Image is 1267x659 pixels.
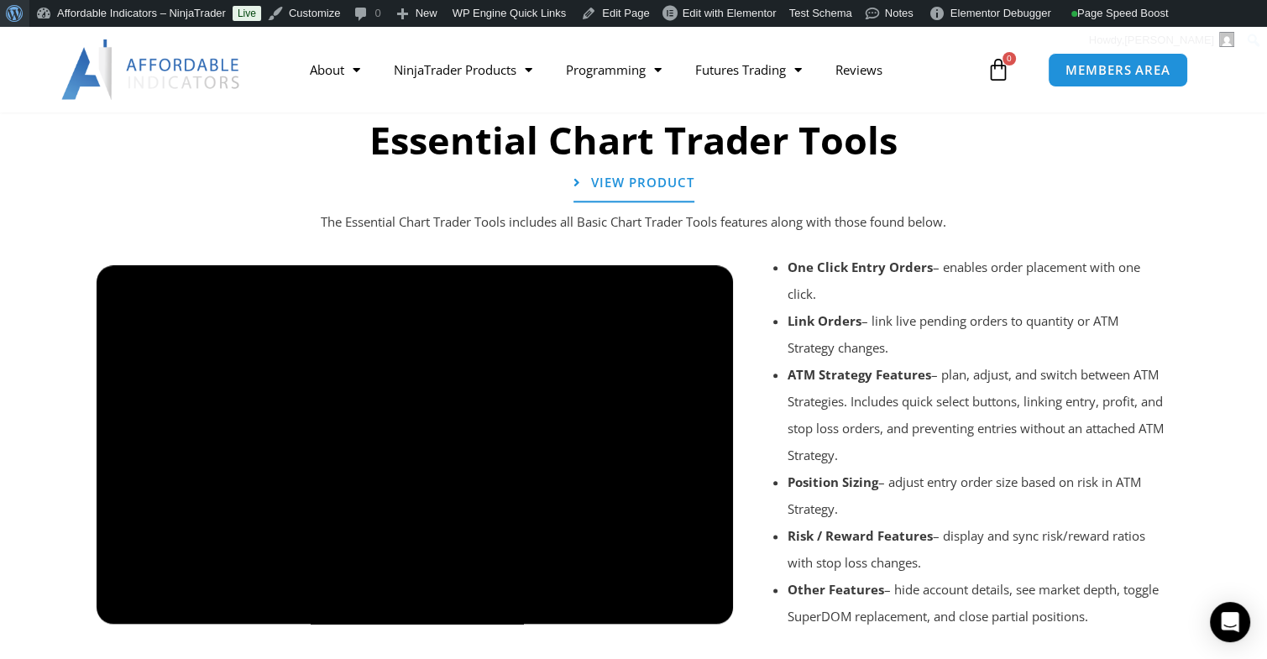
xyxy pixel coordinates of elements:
img: LogoAI | Affordable Indicators – NinjaTrader [61,39,242,100]
strong: Link Orders [788,312,861,329]
span: MEMBERS AREA [1065,64,1170,76]
a: 0 [961,45,1035,94]
strong: One Click Entry Orders [788,259,933,275]
strong: Other Features [788,581,884,598]
a: Programming [549,50,678,89]
span: [PERSON_NAME] [1124,34,1214,46]
iframe: NinjaTrader ATM Strategy - With Position Sizing & Risk Reward [97,265,734,624]
nav: Menu [293,50,982,89]
a: View Product [573,165,694,202]
a: About [293,50,377,89]
strong: ATM Strategy Features [788,366,931,383]
h2: Essential Chart Trader Tools [88,116,1180,165]
li: – hide account details, see market depth, toggle SuperDOM replacement, and close partial positions. [788,576,1169,630]
a: Futures Trading [678,50,819,89]
a: Live [233,6,261,21]
span: View Product [591,176,694,189]
li: – enables order placement with one click. [788,254,1169,307]
strong: Position Sizing [788,473,878,490]
li: – link live pending orders to quantity or ATM Strategy changes. [788,307,1169,361]
a: Reviews [819,50,899,89]
li: – plan, adjust, and switch between ATM Strategies. Includes quick select buttons, linking entry, ... [788,361,1169,468]
a: NinjaTrader Products [377,50,549,89]
a: Howdy, [1083,27,1241,54]
li: – display and sync risk/reward ratios with stop loss changes. [788,522,1169,576]
strong: Risk / Reward Features [788,527,933,544]
a: MEMBERS AREA [1048,53,1188,87]
span: 0 [1003,52,1016,65]
div: Open Intercom Messenger [1210,602,1250,642]
p: The Essential Chart Trader Tools includes all Basic Chart Trader Tools features along with those ... [130,211,1138,234]
li: – adjust entry order size based on risk in ATM Strategy. [788,468,1169,522]
span: Edit with Elementor [683,7,777,19]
